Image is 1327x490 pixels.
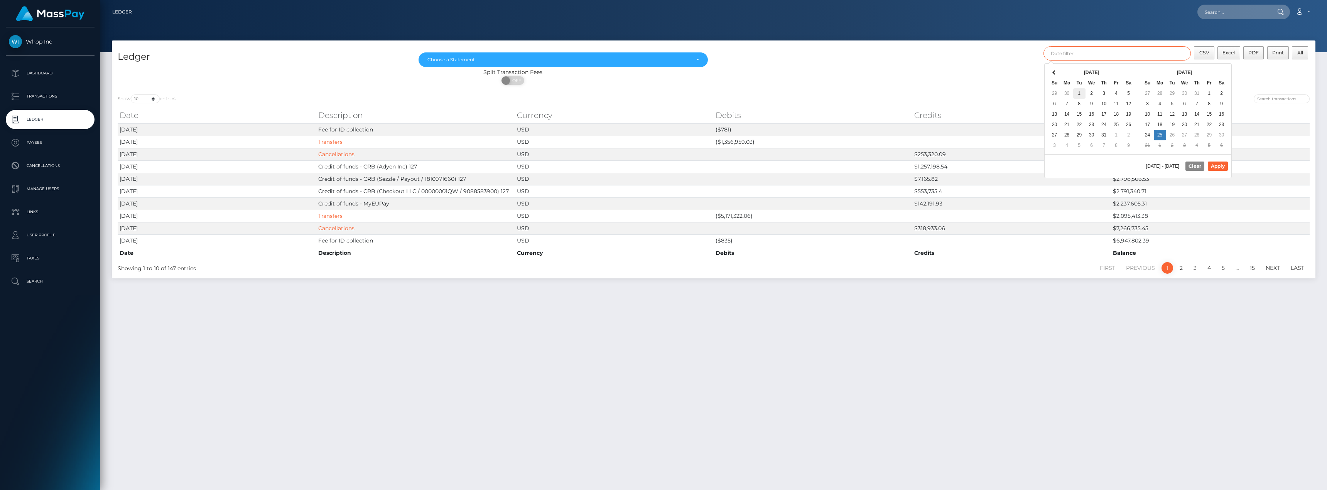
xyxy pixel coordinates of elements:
[118,108,316,123] th: Date
[118,148,316,160] td: [DATE]
[1154,140,1166,151] td: 1
[118,94,176,103] label: Show entries
[1123,99,1135,109] td: 12
[1086,88,1098,99] td: 2
[1203,88,1216,99] td: 1
[515,197,714,210] td: USD
[1073,99,1086,109] td: 8
[1189,262,1201,274] a: 3
[427,57,690,63] div: Choose a Statement
[1178,140,1191,151] td: 3
[1141,99,1154,109] td: 3
[6,133,95,152] a: Payees
[1098,88,1110,99] td: 3
[419,52,708,67] button: Choose a Statement
[1146,164,1182,168] span: [DATE] - [DATE]
[1048,130,1061,140] td: 27
[1166,130,1178,140] td: 26
[1203,140,1216,151] td: 5
[1086,140,1098,151] td: 6
[9,114,91,125] p: Ledger
[1110,78,1123,88] th: Fr
[1154,120,1166,130] td: 18
[515,136,714,148] td: USD
[1191,120,1203,130] td: 21
[1292,46,1308,59] button: All
[316,108,515,123] th: Description
[1191,99,1203,109] td: 7
[1123,109,1135,120] td: 19
[1178,109,1191,120] td: 13
[9,276,91,287] p: Search
[1111,173,1310,185] td: $2,798,506.53
[1073,78,1086,88] th: Tu
[1191,130,1203,140] td: 28
[118,247,316,259] th: Date
[1178,130,1191,140] td: 27
[1191,78,1203,88] th: Th
[912,160,1111,173] td: $1,257,198.54
[1194,46,1214,59] button: CSV
[118,123,316,136] td: [DATE]
[318,212,343,219] a: Transfers
[515,222,714,234] td: USD
[1141,109,1154,120] td: 10
[1086,109,1098,120] td: 16
[1141,140,1154,151] td: 31
[112,68,914,76] div: Split Transaction Fees
[316,197,515,210] td: Credit of funds - MyEUPay
[1197,5,1270,19] input: Search...
[1297,50,1303,56] span: All
[1216,99,1228,109] td: 9
[1166,109,1178,120] td: 12
[1086,78,1098,88] th: We
[1203,130,1216,140] td: 29
[1191,109,1203,120] td: 14
[1141,120,1154,130] td: 17
[515,210,714,222] td: USD
[118,185,316,197] td: [DATE]
[6,87,95,106] a: Transactions
[1217,262,1229,274] a: 5
[1272,50,1284,56] span: Print
[118,261,608,273] div: Showing 1 to 10 of 147 entries
[1110,99,1123,109] td: 11
[714,210,912,222] td: ($5,171,322.06)
[1073,130,1086,140] td: 29
[912,173,1111,185] td: $7,165.82
[118,136,316,148] td: [DATE]
[515,185,714,197] td: USD
[1110,109,1123,120] td: 18
[9,67,91,79] p: Dashboard
[515,173,714,185] td: USD
[1110,120,1123,130] td: 25
[1061,140,1073,151] td: 4
[318,138,343,145] a: Transfers
[1154,99,1166,109] td: 4
[118,197,316,210] td: [DATE]
[6,202,95,222] a: Links
[16,6,84,21] img: MassPay Logo
[714,136,912,148] td: ($1,356,959.03)
[118,210,316,222] td: [DATE]
[1073,88,1086,99] td: 1
[1048,120,1061,130] td: 20
[1191,88,1203,99] td: 31
[1048,140,1061,151] td: 3
[316,185,515,197] td: Credit of funds - CRB (Checkout LLC / 00000001QW / 9088583900) 127
[1111,222,1310,234] td: $7,266,735.45
[9,160,91,172] p: Cancellations
[9,206,91,218] p: Links
[1217,46,1240,59] button: Excel
[1048,109,1061,120] td: 13
[1061,88,1073,99] td: 30
[1203,262,1215,274] a: 4
[515,160,714,173] td: USD
[6,226,95,245] a: User Profile
[6,179,95,199] a: Manage Users
[515,123,714,136] td: USD
[1267,46,1289,59] button: Print
[1086,130,1098,140] td: 30
[112,4,132,20] a: Ledger
[1178,78,1191,88] th: We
